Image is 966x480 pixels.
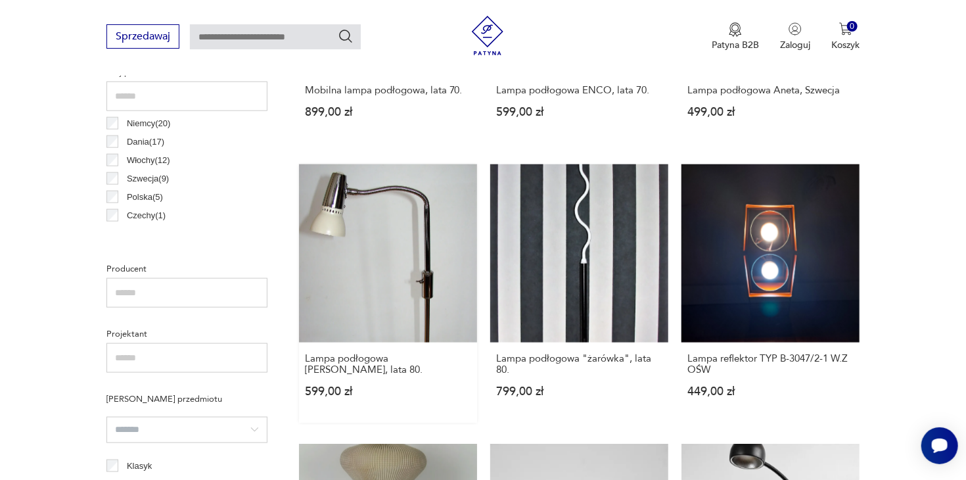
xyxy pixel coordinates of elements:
[687,107,854,118] p: 499,00 zł
[496,107,662,118] p: 599,00 zł
[712,22,759,51] button: Patyna B2B
[106,392,267,406] p: [PERSON_NAME] przedmiotu
[106,327,267,341] p: Projektant
[106,24,179,49] button: Sprzedawaj
[305,386,471,397] p: 599,00 zł
[338,28,354,44] button: Szukaj
[127,153,170,168] p: Włochy ( 12 )
[789,22,802,36] img: Ikonka użytkownika
[780,39,810,51] p: Zaloguj
[712,22,759,51] a: Ikona medaluPatyna B2B
[831,22,860,51] button: 0Koszyk
[127,172,169,186] p: Szwecja ( 9 )
[106,262,267,276] p: Producent
[106,33,179,42] a: Sprzedawaj
[496,353,662,375] h3: Lampa podłogowa "żarówka", lata 80.
[127,135,164,149] p: Dania ( 17 )
[681,164,860,423] a: Lampa reflektor TYP B-3047/2-1 W.Z OŚWLampa reflektor TYP B-3047/2-1 W.Z OŚW449,00 zł
[496,85,662,96] h3: Lampa podłogowa ENCO, lata 70.
[127,208,166,223] p: Czechy ( 1 )
[847,21,858,32] div: 0
[780,22,810,51] button: Zaloguj
[468,16,507,55] img: Patyna - sklep z meblami i dekoracjami vintage
[831,39,860,51] p: Koszyk
[712,39,759,51] p: Patyna B2B
[687,353,854,375] h3: Lampa reflektor TYP B-3047/2-1 W.Z OŚW
[687,386,854,397] p: 449,00 zł
[305,107,471,118] p: 899,00 zł
[839,22,852,36] img: Ikona koszyka
[921,427,958,464] iframe: Smartsupp widget button
[305,353,471,375] h3: Lampa podłogowa [PERSON_NAME], lata 80.
[127,190,163,204] p: Polska ( 5 )
[490,164,668,423] a: Lampa podłogowa "żarówka", lata 80.Lampa podłogowa "żarówka", lata 80.799,00 zł
[127,116,171,131] p: Niemcy ( 20 )
[729,22,742,37] img: Ikona medalu
[687,85,854,96] h3: Lampa podłogowa Aneta, Szwecja
[496,386,662,397] p: 799,00 zł
[299,164,477,423] a: Lampa podłogowa Mark Slojd, lata 80.Lampa podłogowa [PERSON_NAME], lata 80.599,00 zł
[305,85,471,96] h3: Mobilna lampa podłogowa, lata 70.
[127,459,152,473] p: Klasyk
